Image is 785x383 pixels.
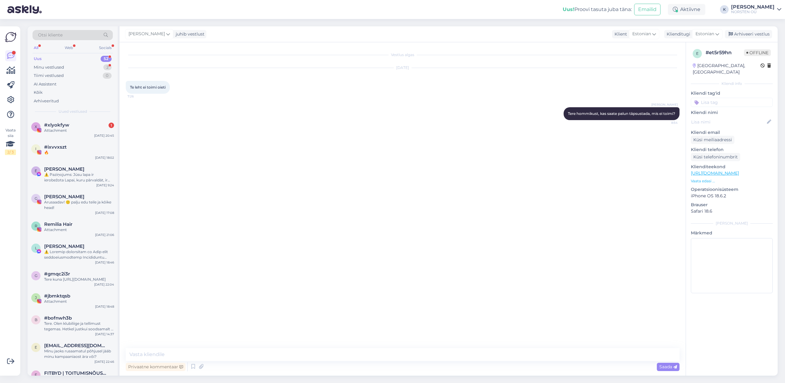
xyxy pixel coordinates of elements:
[731,5,775,9] div: [PERSON_NAME]
[691,193,773,199] p: iPhone OS 18.6.2
[95,304,114,309] div: [DATE] 18:48
[44,370,108,376] span: FITBYD | TOITUMISNŌUSTAJA | TREENER | ONLINE TUGI PROGRAMM
[95,332,114,336] div: [DATE] 14:37
[103,64,112,70] div: 2
[655,120,678,125] span: 8:54
[691,119,766,125] input: Lisa nimi
[44,244,84,249] span: Libby Wheeler
[128,94,151,99] span: 7:26
[44,343,108,348] span: evelin.raastas@gmail.com
[35,317,37,322] span: b
[44,299,114,304] div: Attachment
[5,150,16,155] div: 2 / 3
[95,260,114,265] div: [DATE] 18:46
[44,277,114,282] div: Tere kuna [URL][DOMAIN_NAME]
[744,49,771,56] span: Offline
[130,85,166,89] span: Te leht ei toimi oieti
[35,295,37,300] span: j
[691,153,740,161] div: Küsi telefoninumbrit
[696,51,699,56] span: e
[95,210,114,215] div: [DATE] 17:08
[693,63,760,75] div: [GEOGRAPHIC_DATA], [GEOGRAPHIC_DATA]
[691,98,773,107] input: Lisa tag
[103,73,112,79] div: 0
[691,230,773,236] p: Märkmed
[59,109,87,114] span: Uued vestlused
[35,224,37,228] span: R
[731,5,781,14] a: [PERSON_NAME]NORSTEN OÜ
[5,127,16,155] div: Vaata siia
[691,129,773,136] p: Kliendi email
[44,271,70,277] span: #gmqc2i3r
[34,81,56,87] div: AI Assistent
[44,227,114,233] div: Attachment
[568,111,675,116] span: Tere hommikust, kas saate palun täpsustada, mis ei toimi?
[35,124,37,129] span: x
[173,31,205,37] div: juhib vestlust
[38,32,63,38] span: Otsi kliente
[35,246,37,250] span: L
[563,6,632,13] div: Proovi tasuta juba täna:
[44,194,84,199] span: Grete Kuld
[44,199,114,210] div: Arusaadav! 🙂 palju edu teile ja kõike head!
[691,136,734,144] div: Küsi meiliaadressi
[101,56,112,62] div: 52
[94,359,114,364] div: [DATE] 22:46
[695,31,714,37] span: Estonian
[5,31,17,43] img: Askly Logo
[691,146,773,153] p: Kliendi telefon
[664,31,690,37] div: Klienditugi
[34,98,59,104] div: Arhiveeritud
[95,155,114,160] div: [DATE] 18:02
[691,202,773,208] p: Brauser
[44,128,114,133] div: Attachment
[35,373,37,377] span: F
[35,196,37,201] span: G
[35,169,37,173] span: E
[44,122,69,128] span: #xlyokfyw
[632,31,651,37] span: Estonian
[128,31,165,37] span: [PERSON_NAME]
[94,133,114,138] div: [DATE] 20:45
[691,164,773,170] p: Klienditeekond
[63,44,74,52] div: Web
[109,123,114,128] div: 1
[691,178,773,184] p: Vaata edasi ...
[706,49,744,56] div: # et5r59hn
[659,364,677,370] span: Saada
[94,282,114,287] div: [DATE] 22:04
[44,166,84,172] span: Emai Kaji
[34,64,64,70] div: Minu vestlused
[691,90,773,97] p: Kliendi tag'id
[691,208,773,214] p: Safari 18.6
[44,249,114,260] div: ⚠️ Loremip dolorsitam co Adip elit seddoeiusmodtemp Incididuntu labor etdoloremagnaa, Eni adminim...
[44,144,67,150] span: #ixvvxszt
[691,221,773,226] div: [PERSON_NAME]
[34,73,64,79] div: Tiimi vestlused
[98,44,113,52] div: Socials
[691,109,773,116] p: Kliendi nimi
[44,150,114,155] div: 🔥
[691,186,773,193] p: Operatsioonisüsteem
[612,31,627,37] div: Klient
[731,9,775,14] div: NORSTEN OÜ
[34,56,42,62] div: Uus
[34,89,43,96] div: Kõik
[44,222,72,227] span: Remilia Hair
[126,52,680,58] div: Vestlus algas
[126,363,186,371] div: Privaatne kommentaar
[668,4,705,15] div: Aktiivne
[44,172,114,183] div: ⚠️ Paziņojums: Jūsu lapa ir ierobežota Lapai, kuru pārvaldāt, ir ierobežotas noteiktas funkcijas,...
[44,315,72,321] span: #bofnwh3b
[725,30,772,38] div: Arhiveeri vestlus
[35,273,37,278] span: g
[96,183,114,188] div: [DATE] 9:24
[44,321,114,332] div: Tere. Olen klubiliige ja tellimust tegemas. Hetkel justkui soodsamalt ei saa. Kas mulle leidub ku...
[35,345,37,350] span: e
[634,4,661,15] button: Emailid
[95,233,114,237] div: [DATE] 21:06
[44,293,70,299] span: #jbmktqsb
[126,65,680,70] div: [DATE]
[651,102,678,107] span: [PERSON_NAME]
[691,81,773,86] div: Kliendi info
